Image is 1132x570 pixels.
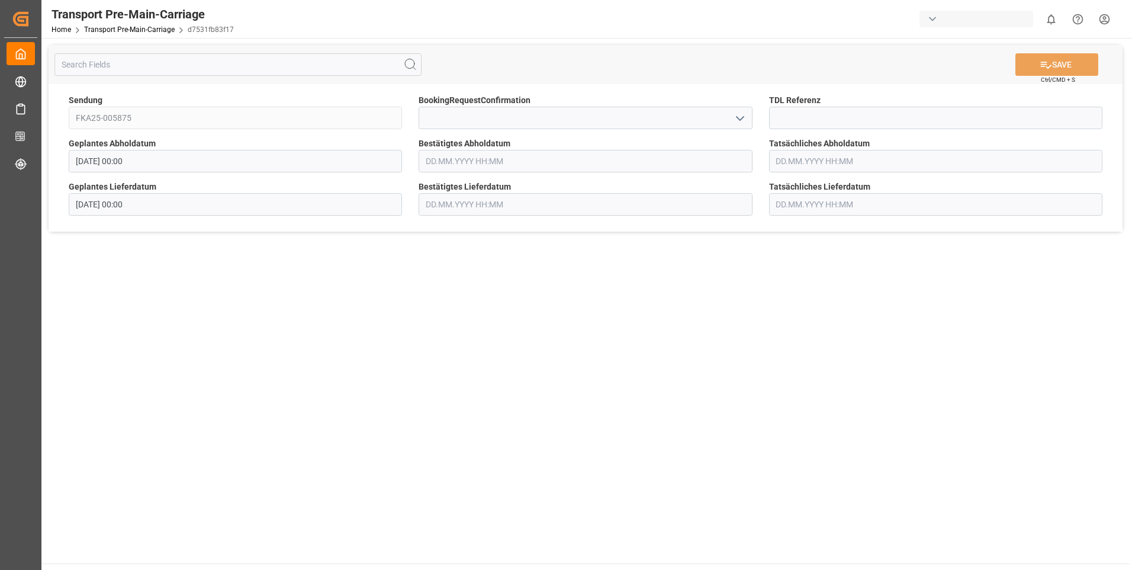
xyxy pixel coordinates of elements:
[769,94,821,107] span: TDL Referenz
[730,109,748,127] button: open menu
[69,150,402,172] input: DD.MM.YYYY HH:MM
[769,137,870,150] span: Tatsächliches Abholdatum
[1065,6,1091,33] button: Help Center
[419,150,752,172] input: DD.MM.YYYY HH:MM
[69,193,402,216] input: DD.MM.YYYY HH:MM
[419,137,510,150] span: Bestätigtes Abholdatum
[52,5,234,23] div: Transport Pre-Main-Carriage
[69,137,156,150] span: Geplantes Abholdatum
[769,181,870,193] span: Tatsächliches Lieferdatum
[1015,53,1098,76] button: SAVE
[69,94,102,107] span: Sendung
[1041,75,1075,84] span: Ctrl/CMD + S
[54,53,422,76] input: Search Fields
[69,181,156,193] span: Geplantes Lieferdatum
[1038,6,1065,33] button: show 0 new notifications
[769,193,1102,216] input: DD.MM.YYYY HH:MM
[419,181,511,193] span: Bestätigtes Lieferdatum
[419,94,530,107] span: BookingRequestConfirmation
[769,150,1102,172] input: DD.MM.YYYY HH:MM
[84,25,175,34] a: Transport Pre-Main-Carriage
[52,25,71,34] a: Home
[419,193,752,216] input: DD.MM.YYYY HH:MM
